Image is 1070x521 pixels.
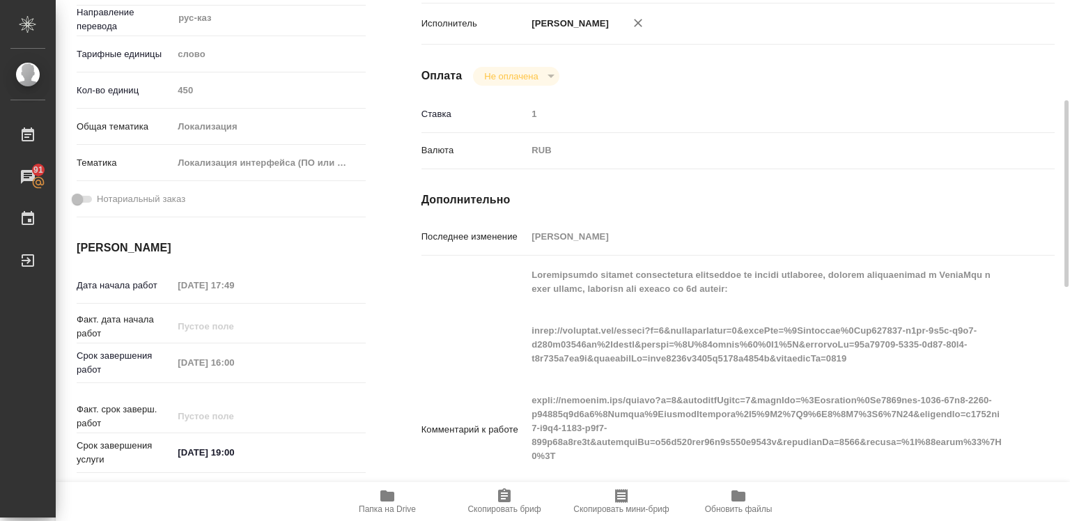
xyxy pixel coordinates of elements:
[77,156,173,170] p: Тематика
[77,403,173,430] p: Факт. срок заверш. работ
[563,482,680,521] button: Скопировать мини-бриф
[705,504,773,514] span: Обновить файлы
[173,151,365,175] div: Локализация интерфейса (ПО или сайта)
[527,226,1002,247] input: Пустое поле
[77,6,173,33] p: Направление перевода
[173,80,365,100] input: Пустое поле
[446,482,563,521] button: Скопировать бриф
[421,230,527,244] p: Последнее изменение
[421,107,527,121] p: Ставка
[467,504,541,514] span: Скопировать бриф
[421,143,527,157] p: Валюта
[623,8,653,38] button: Удалить исполнителя
[421,68,463,84] h4: Оплата
[527,104,1002,124] input: Пустое поле
[97,192,185,206] span: Нотариальный заказ
[77,84,173,98] p: Кол-во единиц
[473,67,559,86] div: Не оплачена
[421,17,527,31] p: Исполнитель
[480,70,542,82] button: Не оплачена
[329,482,446,521] button: Папка на Drive
[173,352,295,373] input: Пустое поле
[173,406,295,426] input: Пустое поле
[573,504,669,514] span: Скопировать мини-бриф
[173,442,295,462] input: ✎ Введи что-нибудь
[77,313,173,341] p: Факт. дата начала работ
[77,349,173,377] p: Срок завершения работ
[77,47,173,61] p: Тарифные единицы
[527,17,609,31] p: [PERSON_NAME]
[359,504,416,514] span: Папка на Drive
[680,482,797,521] button: Обновить файлы
[421,423,527,437] p: Комментарий к работе
[25,163,52,177] span: 91
[77,240,366,256] h4: [PERSON_NAME]
[173,115,365,139] div: Локализация
[3,160,52,194] a: 91
[173,316,295,336] input: Пустое поле
[527,139,1002,162] div: RUB
[421,192,1055,208] h4: Дополнительно
[173,275,295,295] input: Пустое поле
[77,279,173,293] p: Дата начала работ
[173,42,365,66] div: слово
[77,439,173,467] p: Срок завершения услуги
[77,120,173,134] p: Общая тематика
